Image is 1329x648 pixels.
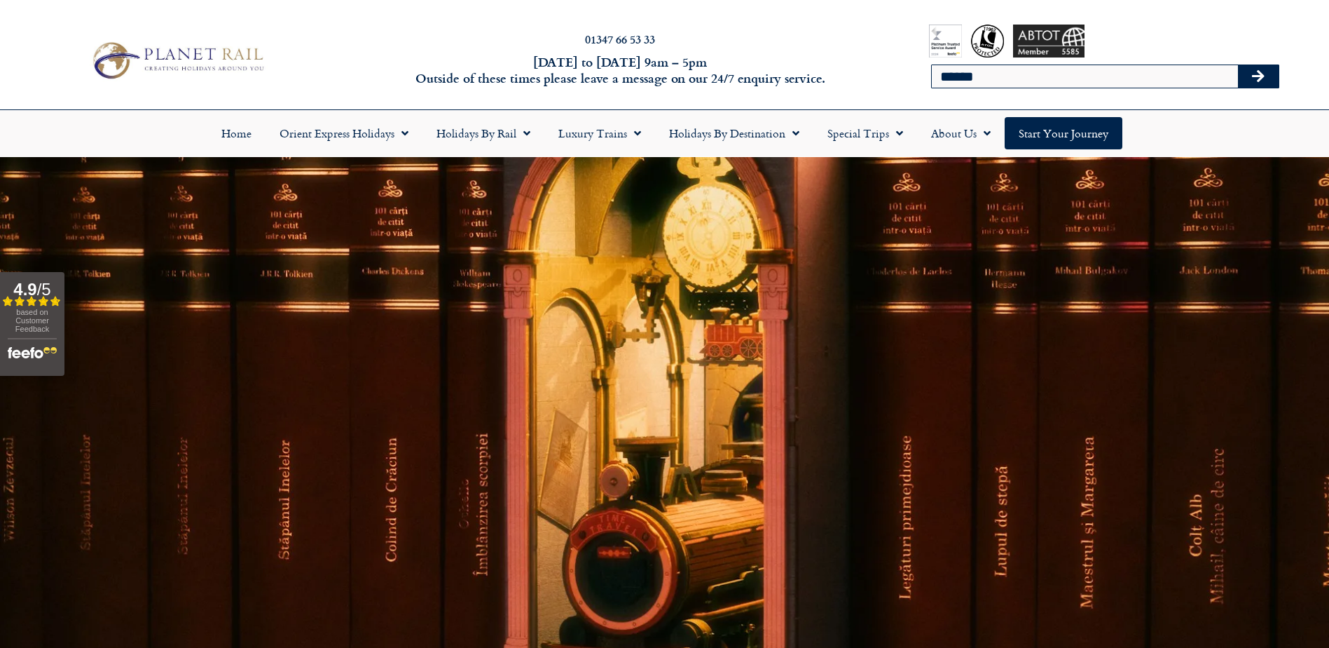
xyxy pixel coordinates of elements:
a: 01347 66 53 33 [585,31,655,47]
a: Start your Journey [1005,117,1122,149]
a: Home [207,117,266,149]
a: Holidays by Rail [422,117,544,149]
nav: Menu [7,117,1322,149]
h6: [DATE] to [DATE] 9am – 5pm Outside of these times please leave a message on our 24/7 enquiry serv... [358,54,883,87]
a: About Us [917,117,1005,149]
button: Search [1238,65,1279,88]
img: Planet Rail Train Holidays Logo [85,38,268,83]
a: Holidays by Destination [655,117,813,149]
a: Special Trips [813,117,917,149]
a: Orient Express Holidays [266,117,422,149]
a: Luxury Trains [544,117,655,149]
